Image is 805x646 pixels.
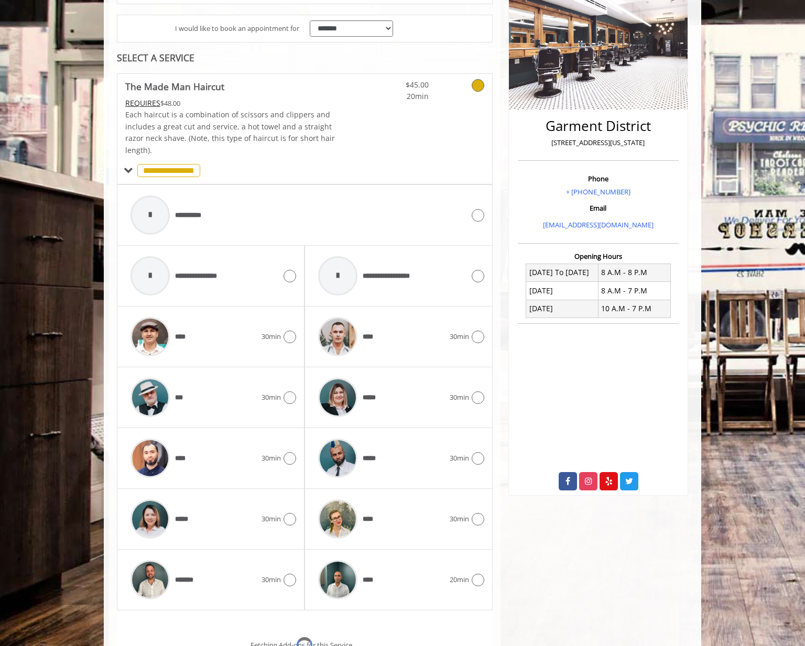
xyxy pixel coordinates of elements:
[262,453,281,464] span: 30min
[450,574,469,585] span: 20min
[526,264,599,281] td: [DATE] To [DATE]
[598,300,670,317] td: 10 A.M - 7 P.M
[543,220,654,229] a: [EMAIL_ADDRESS][DOMAIN_NAME]
[125,79,224,94] b: The Made Man Haircut
[175,23,299,34] span: I would like to book an appointment for
[367,79,429,91] span: $45.00
[598,282,670,300] td: 8 A.M - 7 P.M
[262,513,281,524] span: 30min
[526,300,599,317] td: [DATE]
[526,282,599,300] td: [DATE]
[125,110,335,155] span: Each haircut is a combination of scissors and clippers and includes a great cut and service, a ho...
[262,574,281,585] span: 30min
[117,53,493,63] div: SELECT A SERVICE
[262,331,281,342] span: 30min
[125,98,160,108] span: This service needs some Advance to be paid before we block your appointment
[450,392,469,403] span: 30min
[450,513,469,524] span: 30min
[520,175,676,182] h3: Phone
[520,204,676,212] h3: Email
[520,118,676,134] h2: Garment District
[566,187,630,196] a: + [PHONE_NUMBER]
[450,453,469,464] span: 30min
[520,137,676,148] p: [STREET_ADDRESS][US_STATE]
[125,97,336,109] div: $48.00
[598,264,670,281] td: 8 A.M - 8 P.M
[262,392,281,403] span: 30min
[367,91,429,102] span: 20min
[518,253,679,260] h3: Opening Hours
[450,331,469,342] span: 30min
